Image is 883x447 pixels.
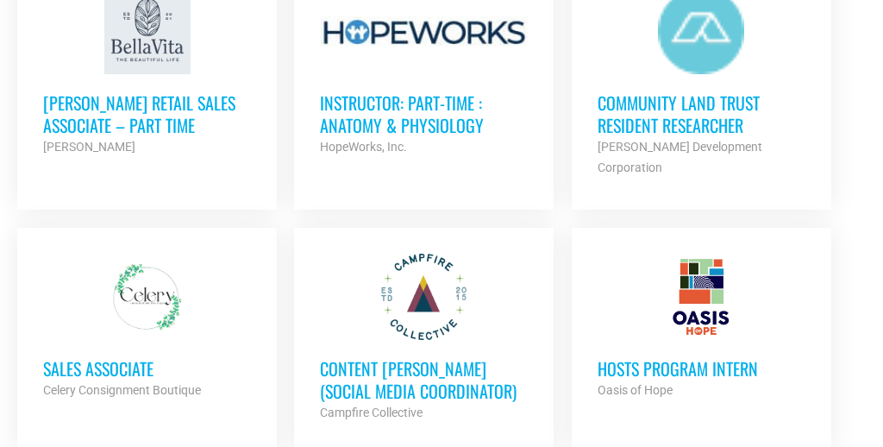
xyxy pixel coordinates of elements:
[17,228,277,426] a: Sales Associate Celery Consignment Boutique
[320,406,423,419] strong: Campfire Collective
[43,91,251,136] h3: [PERSON_NAME] Retail Sales Associate – Part Time
[320,91,528,136] h3: Instructor: Part-Time : Anatomy & Physiology
[598,140,762,174] strong: [PERSON_NAME] Development Corporation
[598,91,805,136] h3: Community Land Trust Resident Researcher
[43,140,135,154] strong: [PERSON_NAME]
[598,357,805,380] h3: HOSTS Program Intern
[43,357,251,380] h3: Sales Associate
[320,140,407,154] strong: HopeWorks, Inc.
[320,357,528,402] h3: Content [PERSON_NAME] (Social Media Coordinator)
[43,383,201,397] strong: Celery Consignment Boutique
[598,383,673,397] strong: Oasis of Hope
[572,228,831,426] a: HOSTS Program Intern Oasis of Hope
